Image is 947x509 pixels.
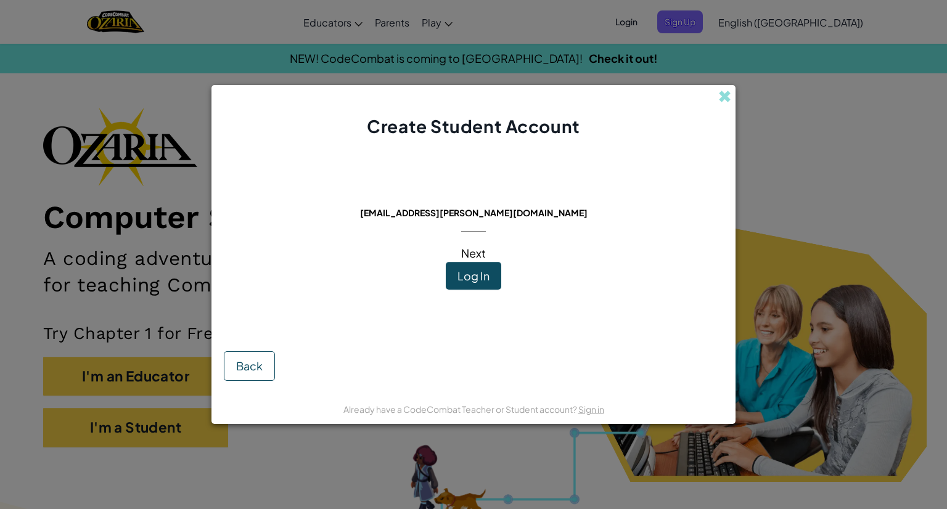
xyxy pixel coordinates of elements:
button: Log In [446,262,501,290]
span: Log In [457,269,490,283]
span: This email is already in use: [387,190,561,204]
span: [EMAIL_ADDRESS][PERSON_NAME][DOMAIN_NAME] [360,207,588,218]
button: Back [224,351,275,381]
span: Already have a CodeCombat Teacher or Student account? [343,404,578,415]
a: Sign in [578,404,604,415]
span: Next [461,246,486,260]
span: Back [236,359,263,373]
span: Create Student Account [367,115,580,137]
